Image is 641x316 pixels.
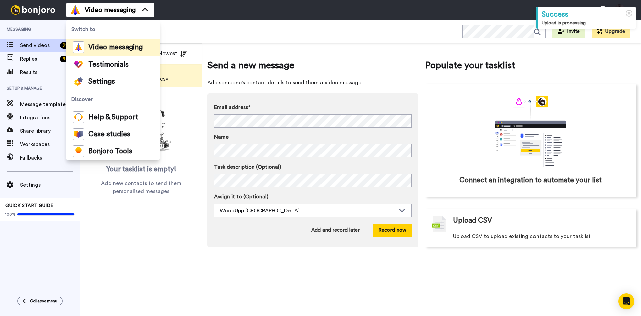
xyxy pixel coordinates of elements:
[5,203,53,208] span: QUICK START GUIDE
[453,216,492,226] span: Upload CSV
[106,164,176,174] span: Your tasklist is empty!
[66,143,160,160] a: Bonjoro Tools
[20,181,80,189] span: Settings
[88,78,115,85] span: Settings
[552,25,585,38] button: Invite
[66,39,160,56] a: Video messaging
[459,175,602,185] span: Connect an integration to automate your list
[60,56,73,62] div: 99 +
[214,103,412,111] label: Email address*
[90,179,192,195] span: Add new contacts to send them personalised messages
[88,131,130,138] span: Case studies
[425,59,636,72] span: Populate your tasklist
[20,154,80,162] span: Fallbacks
[73,41,84,53] img: vm-color.svg
[5,212,16,217] span: 100%
[30,298,57,304] span: Collapse menu
[88,44,143,51] span: Video messaging
[453,232,591,240] span: Upload CSV to upload existing contacts to your tasklist
[17,297,63,305] button: Collapse menu
[214,133,229,141] span: Name
[66,90,160,109] span: Discover
[207,79,418,87] span: Add someone's contact details to send them a video message
[20,114,80,122] span: Integrations
[592,25,630,38] button: Upgrade
[480,96,581,169] div: animation
[66,20,160,39] span: Switch to
[73,76,84,87] img: settings-colored.svg
[432,216,446,232] img: csv-grey.png
[20,41,57,49] span: Send videos
[20,100,80,108] span: Message template
[8,5,58,15] img: bj-logo-header-white.svg
[66,73,160,90] a: Settings
[214,163,412,171] label: Task description (Optional)
[66,126,160,143] a: Case studies
[60,42,73,49] div: 99 +
[66,56,160,73] a: Testimonials
[66,109,160,126] a: Help & Support
[88,114,138,121] span: Help & Support
[20,140,80,148] span: Workspaces
[88,148,132,155] span: Bonjoro Tools
[153,47,192,60] button: Newest
[214,193,412,201] label: Assign it to (Optional)
[306,224,365,237] button: Add and record later
[73,145,84,157] img: bj-tools-colored.svg
[618,293,634,309] div: Open Intercom Messenger
[73,128,84,140] img: case-study-colored.svg
[542,20,632,26] div: Upload is processing...
[542,9,632,20] div: Success
[220,207,395,215] div: WoodUpp [GEOGRAPHIC_DATA]
[207,59,418,72] span: Send a new message
[20,55,57,63] span: Replies
[20,68,80,76] span: Results
[73,111,84,123] img: help-and-support-colored.svg
[88,61,129,68] span: Testimonials
[73,59,84,70] img: tm-color.svg
[70,5,81,15] img: vm-color.svg
[85,5,136,15] span: Video messaging
[20,127,80,135] span: Share library
[373,224,412,237] button: Record now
